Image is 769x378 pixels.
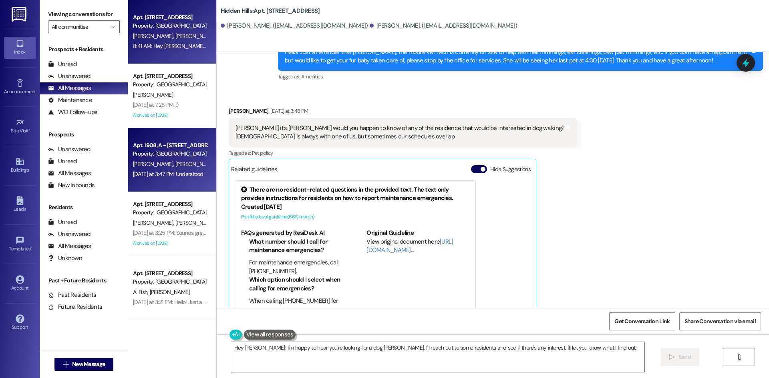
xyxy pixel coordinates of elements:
[301,73,323,80] span: Amenities
[48,72,91,80] div: Unanswered
[40,45,128,54] div: Prospects + Residents
[252,150,273,156] span: Pet policy
[229,147,578,159] div: Tagged as:
[48,8,120,20] label: Viewing conversations for
[133,42,387,50] div: 8:41 AM: Hey [PERSON_NAME]! We have someone that may be interested, we will reach out to them and...
[48,96,92,104] div: Maintenance
[241,213,469,221] div: Portfolio level guideline ( 66 % match)
[48,108,97,116] div: WO Follow-ups
[221,7,320,15] b: Hidden Hills: Apt. [STREET_ADDRESS]
[4,273,36,294] a: Account
[249,276,344,293] li: Which option should I select when calling for emergencies?
[366,238,469,255] div: View original document here
[490,165,531,174] label: Hide Suggestions
[12,7,28,22] img: ResiDesk Logo
[48,291,97,299] div: Past Residents
[133,32,175,40] span: [PERSON_NAME]
[133,200,207,208] div: Apt. [STREET_ADDRESS]
[609,312,675,330] button: Get Conversation Link
[241,203,469,211] div: Created [DATE]
[133,91,173,98] span: [PERSON_NAME]
[660,348,699,366] button: Send
[52,20,107,33] input: All communities
[48,218,77,226] div: Unread
[241,229,324,237] b: FAQs generated by ResiDesk AI
[40,203,128,212] div: Residents
[736,354,742,360] i: 
[221,22,368,30] div: [PERSON_NAME]. ([EMAIL_ADDRESS][DOMAIN_NAME])
[48,230,91,238] div: Unanswered
[231,165,278,177] div: Related guidelines
[4,116,36,137] a: Site Visit •
[133,101,178,108] div: [DATE] at 7:28 PM: :)
[249,297,344,322] li: When calling [PHONE_NUMBER] for emergencies, press #3 to leave a message for the on-call team.
[4,234,36,255] a: Templates •
[241,186,469,203] div: There are no resident-related questions in the provided text. The text only provides instructions...
[48,60,77,68] div: Unread
[111,24,115,30] i: 
[48,242,91,250] div: All Messages
[366,229,414,237] b: Original Guideline
[54,358,114,371] button: New Message
[684,317,756,326] span: Share Conversation via email
[72,360,105,368] span: New Message
[236,124,565,141] div: [PERSON_NAME] it's [PERSON_NAME] would you happen to know of any of the residence that would be i...
[48,84,91,92] div: All Messages
[614,317,670,326] span: Get Conversation Link
[4,312,36,334] a: Support
[133,22,207,30] div: Property: [GEOGRAPHIC_DATA]
[132,238,208,248] div: Archived on [DATE]
[40,130,128,139] div: Prospects
[278,71,763,82] div: Tagged as:
[133,141,207,150] div: Apt. 1908, A - [STREET_ADDRESS]
[48,157,77,166] div: Unread
[133,269,207,278] div: Apt. [STREET_ADDRESS]
[4,37,36,58] a: Inbox
[150,288,190,296] span: [PERSON_NAME]
[4,155,36,176] a: Buildings
[4,194,36,216] a: Leads
[175,160,215,168] span: [PERSON_NAME]
[229,107,578,118] div: [PERSON_NAME]
[48,181,95,190] div: New Inbounds
[48,145,91,154] div: Unanswered
[133,72,207,80] div: Apt. [STREET_ADDRESS]
[48,254,82,262] div: Unknown
[175,32,215,40] span: [PERSON_NAME]
[370,22,517,30] div: [PERSON_NAME]. ([EMAIL_ADDRESS][DOMAIN_NAME])
[31,245,32,250] span: •
[133,160,175,168] span: [PERSON_NAME]
[133,288,150,296] span: A. Fish
[366,238,453,254] a: [URL][DOMAIN_NAME]…
[133,150,207,158] div: Property: [GEOGRAPHIC_DATA]
[29,127,30,132] span: •
[133,219,175,226] span: [PERSON_NAME]
[133,278,207,286] div: Property: [GEOGRAPHIC_DATA]
[175,219,215,226] span: [PERSON_NAME]
[133,13,207,22] div: Apt. [STREET_ADDRESS]
[231,342,644,372] textarea: Hey [PERSON_NAME]! I'm happy to hear you're looking for a dog [PERSON_NAME]. I'll reach out to so...
[249,238,344,255] li: What number should I call for maintenance emergencies?
[133,208,207,217] div: Property: [GEOGRAPHIC_DATA]
[133,170,203,178] div: [DATE] at 3:47 PM: Understood
[133,229,258,236] div: [DATE] at 3:25 PM: Sounds great! We will see you then!
[40,276,128,285] div: Past + Future Residents
[132,110,208,120] div: Archived on [DATE]
[249,258,344,276] li: For maintenance emergencies, call [PHONE_NUMBER].
[133,80,207,89] div: Property: [GEOGRAPHIC_DATA]
[669,354,675,360] i: 
[285,48,750,65] div: Hello! Just a reminder that [PERSON_NAME], the mobile vet tech is currently on site to help with ...
[678,353,691,361] span: Send
[679,312,761,330] button: Share Conversation via email
[268,107,308,115] div: [DATE] at 3:48 PM
[48,169,91,178] div: All Messages
[48,303,102,311] div: Future Residents
[63,361,69,368] i: 
[36,88,37,93] span: •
